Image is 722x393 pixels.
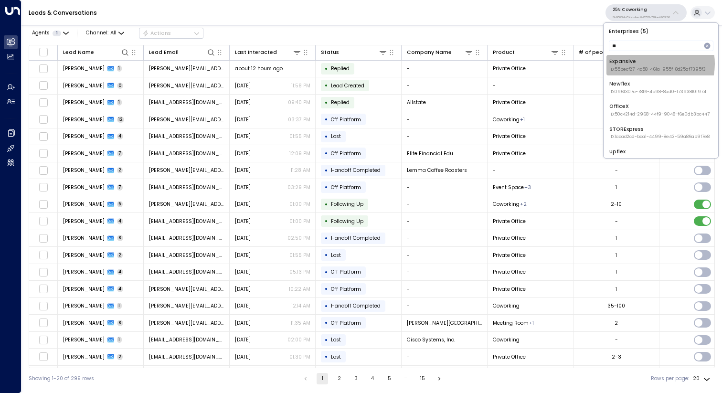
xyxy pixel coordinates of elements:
[142,30,171,37] div: Actions
[615,167,618,174] div: -
[117,99,122,106] span: 1
[149,286,224,293] span: jonathan@lokationre.com
[117,218,124,224] span: 4
[39,64,48,73] span: Toggle select row
[417,373,428,384] button: Go to page 15
[63,99,105,106] span: David Weiss
[39,234,48,243] span: Toggle select row
[63,150,105,157] span: Ed Cross
[289,218,310,225] p: 01:00 PM
[39,285,48,294] span: Toggle select row
[289,268,310,276] p: 05:13 PM
[331,319,361,327] span: Off Platform
[117,167,123,173] span: 2
[613,7,670,12] p: 25N Coworking
[402,128,488,145] td: -
[325,317,328,329] div: •
[235,302,251,309] span: Sep 03, 2025
[291,319,310,327] p: 11:35 AM
[325,79,328,92] div: •
[488,77,573,94] td: -
[493,319,529,327] span: Meeting Room
[289,201,310,208] p: 01:00 PM
[615,319,618,327] div: 2
[325,181,328,193] div: •
[289,150,310,157] p: 12:09 PM
[149,268,224,276] span: nashondupuy@gmail.com
[325,249,328,261] div: •
[63,319,105,327] span: Karol Wright
[117,320,124,326] span: 8
[331,252,341,259] span: Lost
[149,336,224,343] span: abdullahzaf@gmail.com
[407,150,453,157] span: Elite Financial Edu
[616,184,617,191] div: 1
[63,252,105,259] span: Lance Turner
[149,319,224,327] span: karol@wadewellnesscenter.com
[493,268,526,276] span: Private Office
[520,116,525,123] div: Private Office
[493,99,526,106] span: Private Office
[493,48,515,57] div: Product
[149,252,224,259] span: lsturnertrucking@gmail.com
[350,373,361,384] button: Go to page 3
[289,286,310,293] p: 10:22 AM
[149,99,224,106] span: davidweiss@allstate.com
[402,281,488,297] td: -
[402,298,488,315] td: -
[149,48,216,57] div: Lead Email
[63,48,94,57] div: Lead Name
[367,373,378,384] button: Go to page 4
[611,201,622,208] div: 2-10
[606,26,715,37] p: Enterprises ( 5 )
[83,28,127,38] button: Channel:All
[235,184,251,191] span: Sep 08, 2025
[235,116,251,123] span: Yesterday
[493,286,526,293] span: Private Office
[609,148,704,163] div: Upflex
[299,373,446,384] nav: pagination navigation
[287,184,310,191] p: 03:29 PM
[117,303,122,309] span: 1
[29,9,97,17] a: Leads & Conversations
[235,252,251,259] span: Sep 04, 2025
[331,234,381,242] span: Handoff Completed
[149,218,224,225] span: egavin@datastewardpllc.com
[235,82,251,89] span: Yesterday
[402,179,488,196] td: -
[407,48,452,57] div: Company Name
[63,65,105,72] span: Aubrey Baumann
[149,116,224,123] span: gabis@slhaccounting.com
[63,218,105,225] span: Elisabeth Gavin
[117,337,122,343] span: 1
[407,48,474,57] div: Company Name
[493,218,526,225] span: Private Office
[235,319,251,327] span: Sep 02, 2025
[63,133,105,140] span: Caleb Price
[63,302,105,309] span: Brian Morris
[39,200,48,209] span: Toggle select row
[493,302,520,309] span: Coworking
[609,103,710,117] div: OfficeX
[609,89,706,96] span: ID: 0961307c-78f6-4b98-8ad0-173938f01974
[325,266,328,278] div: •
[616,286,617,293] div: 1
[325,63,328,75] div: •
[289,353,310,361] p: 01:30 PM
[331,133,341,140] span: Lost
[493,65,526,72] span: Private Office
[39,115,48,124] span: Toggle select row
[117,252,123,258] span: 2
[117,83,124,89] span: 0
[493,48,560,57] div: Product
[110,30,117,36] span: All
[291,167,310,174] p: 11:28 AM
[407,336,455,343] span: Cisco Systems, Inc.
[402,61,488,77] td: -
[63,116,105,123] span: Gabi Sommerfield
[83,28,127,38] span: Channel:
[63,201,105,208] span: Jurijs Girtakovskis
[493,184,524,191] span: Event Space
[39,217,48,226] span: Toggle select row
[235,150,251,157] span: Yesterday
